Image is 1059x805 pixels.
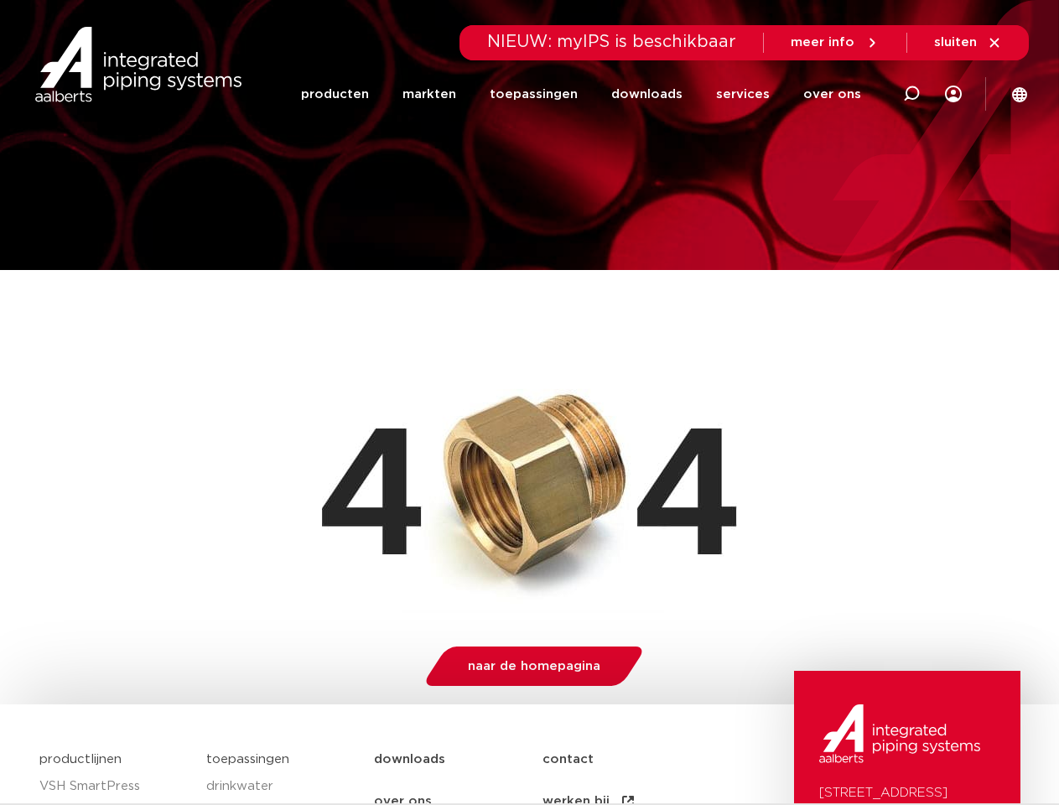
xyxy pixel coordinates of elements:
a: markten [402,60,456,128]
a: meer info [791,35,880,50]
a: toepassingen [490,60,578,128]
a: naar de homepagina [421,647,646,686]
a: productlijnen [39,753,122,766]
nav: Menu [301,60,861,128]
a: drinkwater [206,773,357,800]
span: naar de homepagina [468,660,600,673]
a: toepassingen [206,753,289,766]
span: sluiten [934,36,977,49]
a: services [716,60,770,128]
a: producten [301,60,369,128]
h1: Pagina niet gevonden [39,278,1020,332]
a: downloads [374,739,542,781]
a: downloads [611,60,683,128]
a: over ons [803,60,861,128]
a: sluiten [934,35,1002,50]
div: my IPS [945,60,962,128]
span: meer info [791,36,854,49]
span: NIEUW: myIPS is beschikbaar [487,34,736,50]
a: VSH SmartPress [39,773,190,800]
a: contact [542,739,711,781]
